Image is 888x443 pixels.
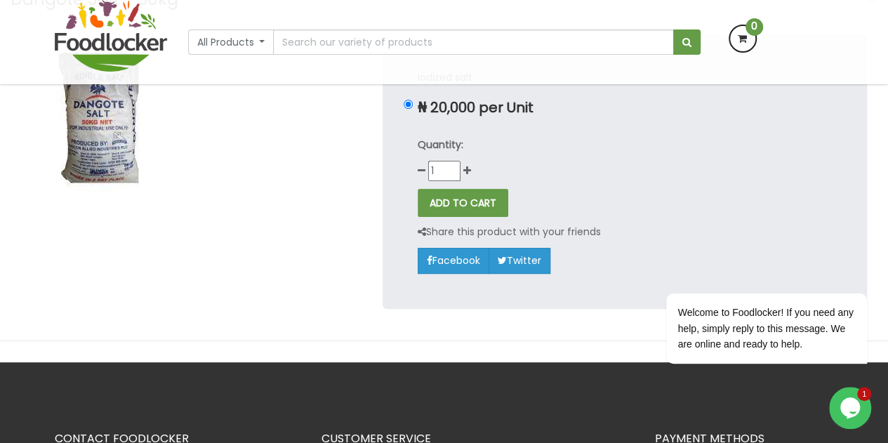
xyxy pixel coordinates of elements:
p: Share this product with your friends [418,224,601,240]
input: Search our variety of products [273,29,673,55]
strong: Quantity: [418,138,463,152]
img: Dangote Salt - 50kg [21,34,179,192]
button: ADD TO CART [418,189,508,217]
a: Twitter [489,248,550,273]
p: ₦ 20,000 per Unit [418,100,832,116]
button: All Products [188,29,274,55]
span: 0 [745,18,763,36]
iframe: chat widget [829,387,874,429]
a: Facebook [418,248,489,273]
iframe: chat widget [621,166,874,380]
input: ₦ 20,000 per Unit [404,100,413,109]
